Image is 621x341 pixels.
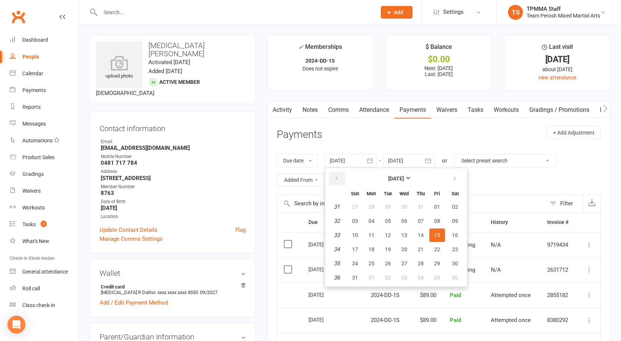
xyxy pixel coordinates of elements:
[96,41,250,58] h3: [MEDICAL_DATA][PERSON_NAME]
[368,261,374,266] span: 25
[101,175,246,181] strong: [STREET_ADDRESS]
[381,6,413,19] button: Add
[347,257,363,270] button: 24
[380,257,396,270] button: 26
[22,302,55,308] div: Class check-in
[410,307,443,333] td: $89.00
[22,104,41,110] div: Reports
[101,153,246,160] div: Mobile Number
[489,101,524,119] a: Workouts
[10,149,79,166] a: Product Sales
[101,183,246,190] div: Member Number
[396,200,412,214] button: 30
[393,56,485,63] div: $0.00
[101,198,246,205] div: Date of Birth
[352,218,358,224] span: 03
[429,200,445,214] button: 01
[367,191,376,196] small: Monday
[308,314,343,325] div: [DATE]
[385,246,391,252] span: 19
[446,243,465,256] button: 23
[410,282,443,308] td: $89.00
[538,75,576,80] a: view attendance
[434,218,440,224] span: 08
[157,290,198,295] span: xxxx xxxx xxxx 4550
[10,48,79,65] a: People
[10,65,79,82] a: Calendar
[22,221,36,227] div: Tasks
[235,225,246,234] a: Flag
[347,271,363,284] button: 31
[364,257,379,270] button: 25
[101,138,246,145] div: Email
[277,154,318,167] button: Due date
[413,243,429,256] button: 21
[452,261,458,266] span: 30
[200,290,217,295] span: 09/2027
[347,200,363,214] button: 27
[267,101,297,119] a: Activity
[22,154,54,160] div: Product Sales
[334,232,340,239] em: 33
[393,65,485,77] p: Next: [DATE] Last: [DATE]
[22,205,45,211] div: Workouts
[484,213,540,232] th: History
[401,232,407,238] span: 13
[413,257,429,270] button: 28
[396,257,412,270] button: 27
[277,129,322,140] h3: Payments
[418,204,424,210] span: 31
[394,9,403,15] span: Add
[418,261,424,266] span: 28
[96,90,154,97] span: [DEMOGRAPHIC_DATA]
[22,138,53,143] div: Automations
[298,42,342,56] div: Memberships
[22,188,41,194] div: Waivers
[491,266,501,273] span: N/A
[396,271,412,284] button: 03
[9,7,28,26] a: Clubworx
[305,58,335,64] strong: 2024-DD-1S
[100,269,246,277] h3: Wallet
[347,243,363,256] button: 17
[385,204,391,210] span: 29
[540,307,577,333] td: 8380292
[10,32,79,48] a: Dashboard
[434,191,440,196] small: Friday
[452,218,458,224] span: 09
[429,214,445,228] button: 08
[10,280,79,297] a: Roll call
[302,213,364,232] th: Due
[540,282,577,308] td: 2855182
[302,66,338,72] span: Does not expire
[491,317,531,323] span: Attempted once
[368,218,374,224] span: 04
[540,232,577,258] td: 9719434
[462,101,489,119] a: Tasks
[426,42,452,56] div: $ Balance
[527,6,600,12] div: TPMMA Staff
[334,260,340,267] em: 35
[396,243,412,256] button: 20
[148,59,190,66] time: Activated [DATE]
[443,4,464,20] span: Settings
[446,200,465,214] button: 02
[452,204,458,210] span: 02
[491,241,501,248] span: N/A
[401,261,407,266] span: 27
[417,191,425,196] small: Thursday
[22,121,46,127] div: Messages
[334,274,340,281] em: 36
[380,271,396,284] button: 02
[431,101,462,119] a: Waivers
[371,292,399,299] span: 2024-DD-1S
[542,42,573,56] div: Last visit
[388,176,404,181] strong: [DATE]
[385,275,391,281] span: 02
[101,190,246,196] strong: 8763
[452,191,459,196] small: Saturday
[396,228,412,242] button: 13
[368,232,374,238] span: 11
[10,183,79,199] a: Waivers
[10,233,79,250] a: What's New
